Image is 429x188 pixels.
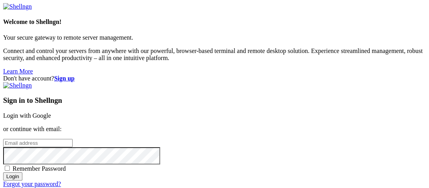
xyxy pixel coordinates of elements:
p: or continue with email: [3,126,426,133]
h3: Sign in to Shellngn [3,96,426,105]
a: Login with Google [3,112,51,119]
img: Shellngn [3,3,32,10]
a: Forgot your password? [3,181,61,187]
div: Don't have account? [3,75,426,82]
input: Remember Password [5,166,10,171]
a: Sign up [54,75,75,82]
input: Email address [3,139,73,147]
a: Learn More [3,68,33,75]
img: Shellngn [3,82,32,89]
h4: Welcome to Shellngn! [3,18,426,26]
p: Connect and control your servers from anywhere with our powerful, browser-based terminal and remo... [3,47,426,62]
p: Your secure gateway to remote server management. [3,34,426,41]
input: Login [3,172,22,181]
span: Remember Password [13,165,66,172]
